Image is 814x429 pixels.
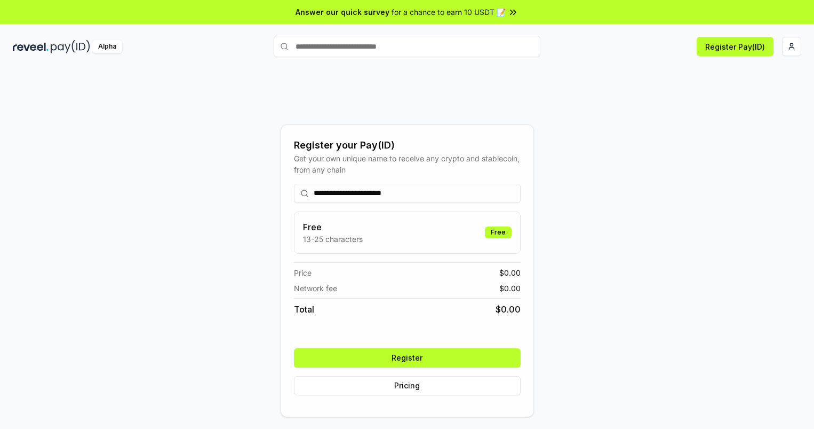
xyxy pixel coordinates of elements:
[296,6,389,18] span: Answer our quick survey
[294,138,521,153] div: Register your Pay(ID)
[294,267,312,278] span: Price
[499,283,521,294] span: $ 0.00
[392,6,506,18] span: for a chance to earn 10 USDT 📝
[92,40,122,53] div: Alpha
[13,40,49,53] img: reveel_dark
[294,153,521,175] div: Get your own unique name to receive any crypto and stablecoin, from any chain
[485,227,512,238] div: Free
[499,267,521,278] span: $ 0.00
[294,348,521,368] button: Register
[697,37,773,56] button: Register Pay(ID)
[294,303,314,316] span: Total
[303,221,363,233] h3: Free
[294,376,521,395] button: Pricing
[303,233,363,245] p: 13-25 characters
[496,303,521,316] span: $ 0.00
[51,40,90,53] img: pay_id
[294,283,337,294] span: Network fee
